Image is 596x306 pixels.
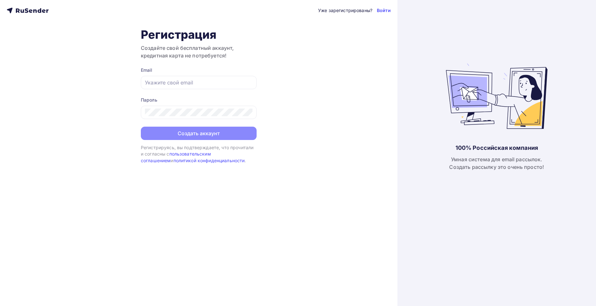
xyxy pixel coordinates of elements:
h1: Регистрация [141,28,257,42]
div: Умная система для email рассылок. Создать рассылку это очень просто! [449,156,544,171]
a: политикой конфиденциальности [174,158,245,163]
div: Уже зарегистрированы? [318,7,372,14]
div: Email [141,67,257,73]
div: Регистрируясь, вы подтверждаете, что прочитали и согласны с и . [141,144,257,164]
a: Войти [377,7,391,14]
div: 100% Российская компания [455,144,538,152]
input: Укажите свой email [145,79,252,86]
h3: Создайте свой бесплатный аккаунт, кредитная карта не потребуется! [141,44,257,59]
div: Пароль [141,97,257,103]
button: Создать аккаунт [141,127,257,140]
a: пользовательским соглашением [141,151,211,163]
